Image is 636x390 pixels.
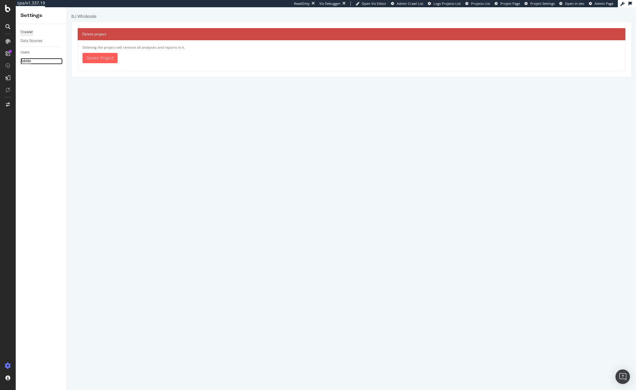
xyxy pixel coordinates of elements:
span: Project Settings [530,1,555,6]
h4: Delete project [15,24,554,30]
a: Delete Project [15,46,50,56]
a: Users [21,49,63,56]
div: Open Intercom Messenger [615,369,630,384]
span: Open Viz Editor [362,1,386,6]
div: Viz Debugger: [319,1,341,6]
span: Admin Page [595,1,613,6]
a: Admin [21,58,63,64]
a: Open Viz Editor [356,1,386,6]
a: Project Page [495,1,520,6]
span: Projects List [471,1,490,6]
a: Projects List [465,1,490,6]
span: Open in dev [565,1,584,6]
a: Logs Projects List [428,1,461,6]
a: Open in dev [559,1,584,6]
span: Logs Projects List [434,1,461,6]
div: Admin [21,58,31,64]
div: Users [21,49,30,56]
a: Project Settings [525,1,555,6]
div: Data Sources [21,38,42,44]
a: Crawler [21,29,63,35]
a: Data Sources [21,38,63,44]
div: ReadOnly: [294,1,310,6]
span: Admin Crawl List [397,1,423,6]
span: Project Page [500,1,520,6]
a: Admin Crawl List [391,1,423,6]
div: BJ Wholesale [4,6,29,12]
div: Crawler [21,29,33,35]
p: Deleting the project will remove all analyses and reports in it. [15,37,554,43]
a: Admin Page [589,1,613,6]
div: Settings [21,12,62,19]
